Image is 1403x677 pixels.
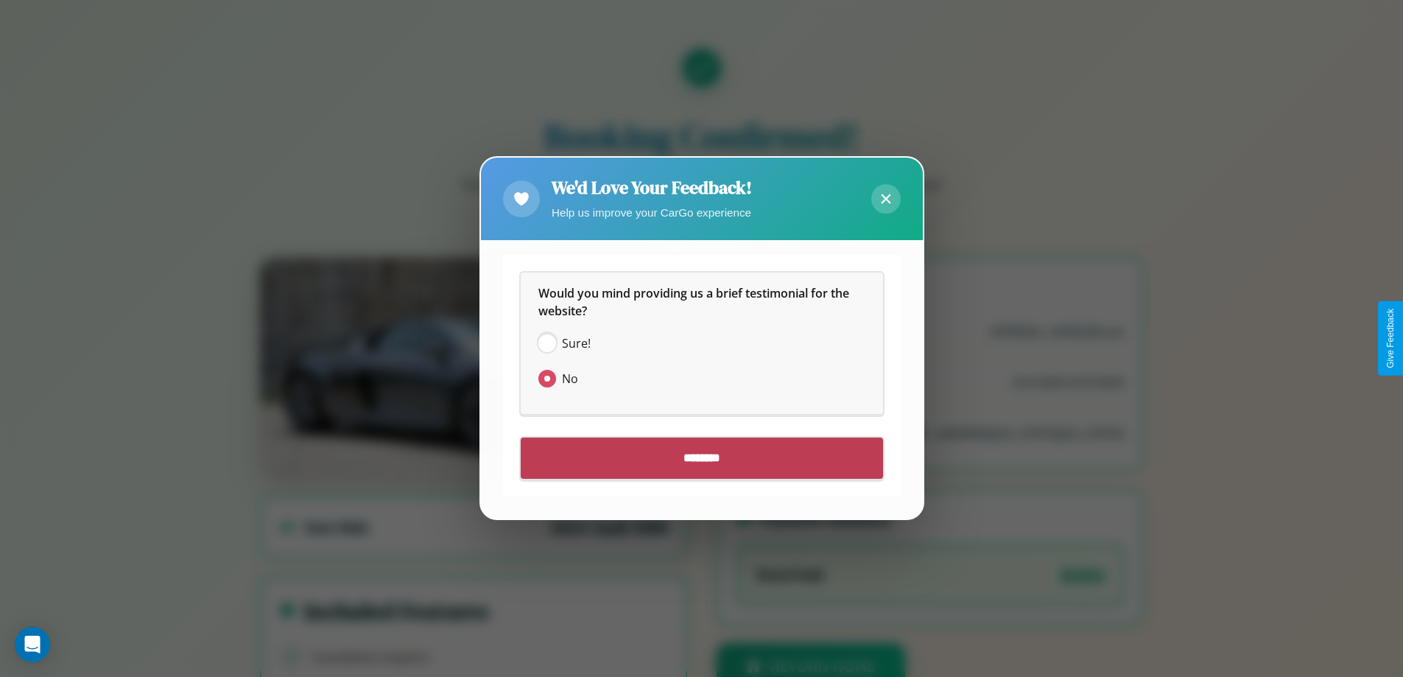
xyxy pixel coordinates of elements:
[538,286,852,320] span: Would you mind providing us a brief testimonial for the website?
[1385,309,1396,368] div: Give Feedback
[15,627,50,662] div: Open Intercom Messenger
[552,203,752,222] p: Help us improve your CarGo experience
[562,335,591,353] span: Sure!
[562,371,578,388] span: No
[552,175,752,200] h2: We'd Love Your Feedback!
